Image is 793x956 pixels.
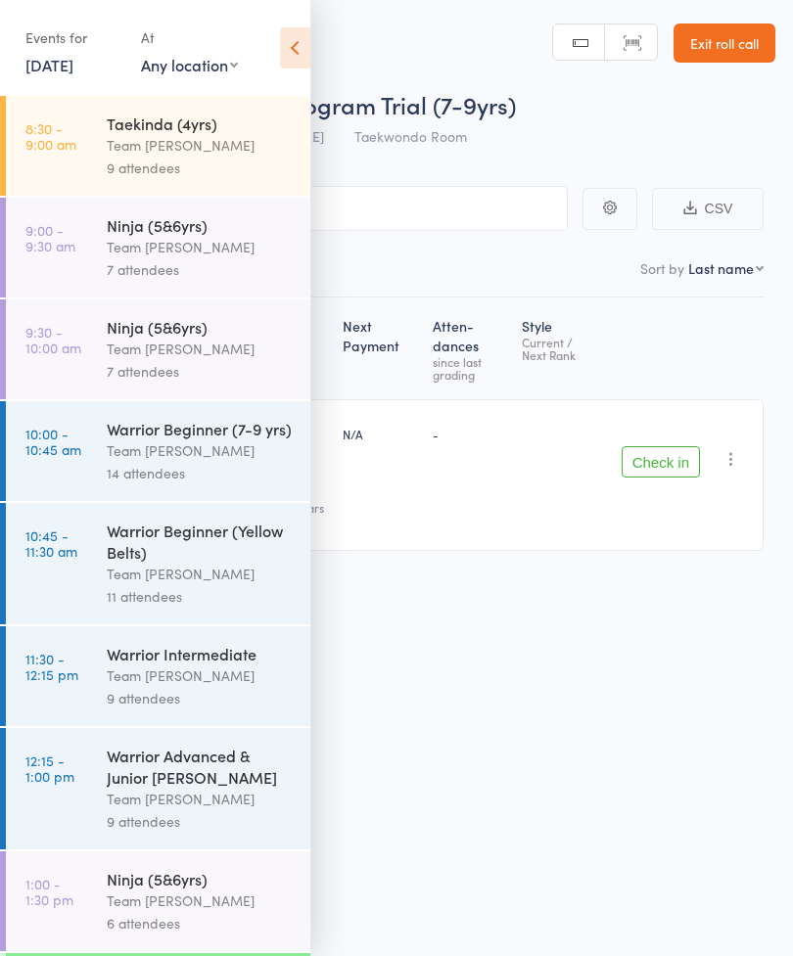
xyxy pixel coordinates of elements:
[107,687,294,709] div: 9 attendees
[6,728,310,849] a: 12:15 -1:00 pmWarrior Advanced & Junior [PERSON_NAME]Team [PERSON_NAME]9 attendees
[25,22,121,54] div: Events for
[514,306,614,390] div: Style
[522,336,606,361] div: Current / Next Rank
[25,651,78,682] time: 11:30 - 12:15 pm
[433,426,505,442] div: -
[107,214,294,236] div: Ninja (5&6yrs)
[107,316,294,338] div: Ninja (5&6yrs)
[107,912,294,934] div: 6 attendees
[194,88,516,120] span: Warrior Program Trial (7-9yrs)
[6,198,310,297] a: 9:00 -9:30 amNinja (5&6yrs)Team [PERSON_NAME]7 attendees
[25,54,73,75] a: [DATE]
[107,868,294,889] div: Ninja (5&6yrs)
[6,851,310,951] a: 1:00 -1:30 pmNinja (5&6yrs)Team [PERSON_NAME]6 attendees
[141,54,238,75] div: Any location
[6,299,310,399] a: 9:30 -10:00 amNinja (5&6yrs)Team [PERSON_NAME]7 attendees
[343,426,417,442] div: N/A
[25,752,74,784] time: 12:15 - 1:00 pm
[6,503,310,624] a: 10:45 -11:30 amWarrior Beginner (Yellow Belts)Team [PERSON_NAME]11 attendees
[335,306,425,390] div: Next Payment
[652,188,764,230] button: CSV
[107,439,294,462] div: Team [PERSON_NAME]
[640,258,684,278] label: Sort by
[25,527,77,559] time: 10:45 - 11:30 am
[107,643,294,664] div: Warrior Intermediate
[107,360,294,383] div: 7 attendees
[107,462,294,484] div: 14 attendees
[107,563,294,585] div: Team [PERSON_NAME]
[107,134,294,157] div: Team [PERSON_NAME]
[674,23,775,63] a: Exit roll call
[107,585,294,608] div: 11 attendees
[107,889,294,912] div: Team [PERSON_NAME]
[688,258,754,278] div: Last name
[433,355,505,381] div: since last grading
[107,664,294,687] div: Team [PERSON_NAME]
[25,426,81,457] time: 10:00 - 10:45 am
[25,222,75,253] time: 9:00 - 9:30 am
[425,306,513,390] div: Atten­dances
[107,810,294,833] div: 9 attendees
[25,120,76,152] time: 8:30 - 9:00 am
[622,446,700,478] button: Check in
[25,876,73,907] time: 1:00 - 1:30 pm
[107,338,294,360] div: Team [PERSON_NAME]
[354,126,467,146] span: Taekwondo Room
[25,324,81,355] time: 9:30 - 10:00 am
[107,236,294,258] div: Team [PERSON_NAME]
[141,22,238,54] div: At
[107,258,294,281] div: 7 attendees
[107,418,294,439] div: Warrior Beginner (7-9 yrs)
[107,113,294,134] div: Taekinda (4yrs)
[107,157,294,179] div: 9 attendees
[107,745,294,788] div: Warrior Advanced & Junior [PERSON_NAME]
[107,788,294,810] div: Team [PERSON_NAME]
[6,401,310,501] a: 10:00 -10:45 amWarrior Beginner (7-9 yrs)Team [PERSON_NAME]14 attendees
[6,626,310,726] a: 11:30 -12:15 pmWarrior IntermediateTeam [PERSON_NAME]9 attendees
[6,96,310,196] a: 8:30 -9:00 amTaekinda (4yrs)Team [PERSON_NAME]9 attendees
[107,520,294,563] div: Warrior Beginner (Yellow Belts)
